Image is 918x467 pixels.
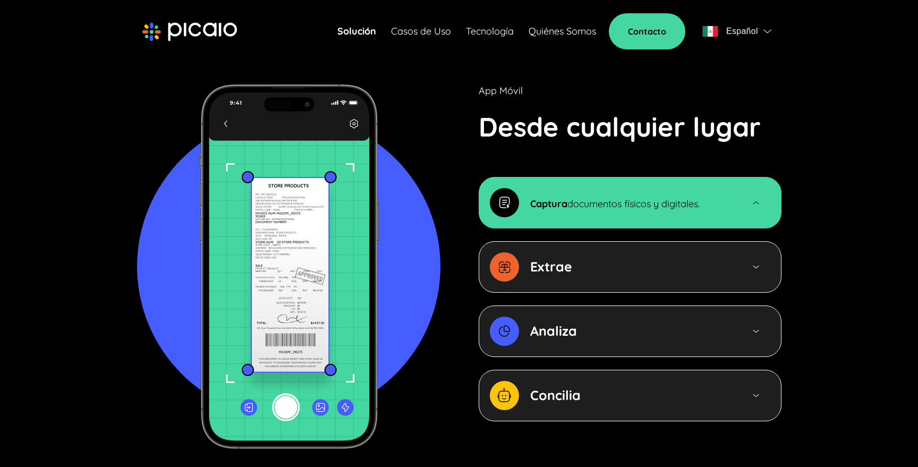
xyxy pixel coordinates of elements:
a: Casos de Uso [391,24,451,39]
img: arrow-img [751,262,761,271]
img: dynamiccard-img [490,381,519,410]
b: Captura [530,198,567,210]
span: Español [726,24,758,39]
img: dynamiccard-img [490,317,519,346]
strong: Analiza [530,322,577,339]
img: dynamiccard-img [490,252,519,282]
strong: Extrae [530,258,572,275]
p: Desde cualquier lugar [479,107,761,147]
a: Contacto [609,13,685,49]
button: flagEspañolflag [698,21,776,42]
strong: Concilia [530,387,581,403]
img: flag [702,26,718,37]
img: app-img [137,83,440,449]
a: Tecnología [466,24,514,39]
img: dynamiccard-img [490,188,519,217]
p: App Móvil [479,83,523,98]
span: documentos físicos y digitales. [567,198,700,210]
img: flag [763,29,771,33]
img: picaio-logo [142,22,237,41]
img: arrow-img [751,391,761,400]
a: Solución [337,24,376,39]
a: Quiénes Somos [529,24,596,39]
img: arrow-img [751,198,761,207]
img: arrow-img [751,327,761,336]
